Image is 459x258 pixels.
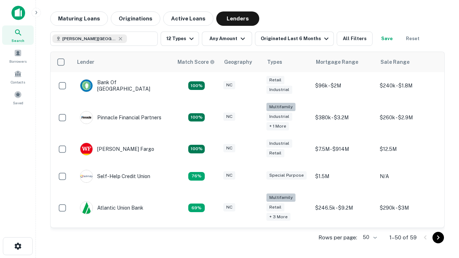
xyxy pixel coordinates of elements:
[161,32,199,46] button: 12 Types
[376,72,441,99] td: $240k - $1.8M
[266,76,284,84] div: Retail
[255,32,334,46] button: Originated Last 6 Months
[266,149,284,157] div: Retail
[80,80,93,92] img: picture
[2,67,34,86] a: Contacts
[432,232,444,243] button: Go to next page
[188,81,205,90] div: Matching Properties: 15, hasApolloMatch: undefined
[360,232,378,243] div: 50
[73,52,173,72] th: Lender
[266,193,295,202] div: Multifamily
[266,139,292,148] div: Industrial
[266,86,292,94] div: Industrial
[163,11,213,26] button: Active Loans
[312,52,376,72] th: Mortgage Range
[80,143,93,155] img: picture
[111,11,160,26] button: Originations
[11,38,24,43] span: Search
[2,46,34,66] a: Borrowers
[188,204,205,212] div: Matching Properties: 10, hasApolloMatch: undefined
[62,35,116,42] span: [PERSON_NAME][GEOGRAPHIC_DATA], [GEOGRAPHIC_DATA]
[216,11,259,26] button: Lenders
[312,163,376,190] td: $1.5M
[376,99,441,135] td: $260k - $2.9M
[80,202,93,214] img: picture
[2,25,34,45] a: Search
[80,170,150,183] div: Self-help Credit Union
[261,34,331,43] div: Originated Last 6 Months
[2,88,34,107] a: Saved
[376,163,441,190] td: N/A
[223,144,235,152] div: NC
[223,203,235,211] div: NC
[11,79,25,85] span: Contacts
[80,111,161,124] div: Pinnacle Financial Partners
[77,58,94,66] div: Lender
[376,52,441,72] th: Sale Range
[423,178,459,212] iframe: Chat Widget
[401,32,424,46] button: Reset
[375,32,398,46] button: Save your search to get updates of matches that match your search criteria.
[9,58,27,64] span: Borrowers
[376,135,441,163] td: $12.5M
[266,113,292,121] div: Industrial
[11,6,25,20] img: capitalize-icon.png
[223,113,235,121] div: NC
[80,143,154,156] div: [PERSON_NAME] Fargo
[173,52,220,72] th: Capitalize uses an advanced AI algorithm to match your search with the best lender. The match sco...
[202,32,252,46] button: Any Amount
[178,58,213,66] h6: Match Score
[80,79,166,92] div: Bank Of [GEOGRAPHIC_DATA]
[220,52,263,72] th: Geography
[80,170,93,182] img: picture
[266,171,307,180] div: Special Purpose
[50,11,108,26] button: Maturing Loans
[223,171,235,180] div: NC
[266,203,284,211] div: Retail
[223,81,235,89] div: NC
[266,122,289,130] div: + 1 more
[188,172,205,181] div: Matching Properties: 11, hasApolloMatch: undefined
[188,145,205,153] div: Matching Properties: 15, hasApolloMatch: undefined
[312,72,376,99] td: $96k - $2M
[263,52,312,72] th: Types
[267,58,282,66] div: Types
[266,103,295,111] div: Multifamily
[376,190,441,226] td: $290k - $3M
[380,58,410,66] div: Sale Range
[318,233,357,242] p: Rows per page:
[266,213,290,221] div: + 3 more
[188,113,205,122] div: Matching Properties: 26, hasApolloMatch: undefined
[13,100,23,106] span: Saved
[80,201,143,214] div: Atlantic Union Bank
[224,58,252,66] div: Geography
[312,99,376,135] td: $380k - $3.2M
[312,190,376,226] td: $246.5k - $9.2M
[312,135,376,163] td: $7.5M - $914M
[337,32,373,46] button: All Filters
[316,58,358,66] div: Mortgage Range
[389,233,417,242] p: 1–50 of 59
[178,58,215,66] div: Capitalize uses an advanced AI algorithm to match your search with the best lender. The match sco...
[80,111,93,124] img: picture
